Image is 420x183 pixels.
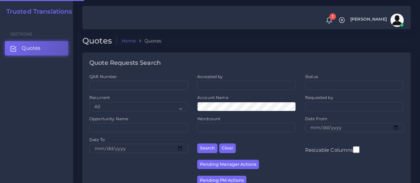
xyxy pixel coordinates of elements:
a: 1 [323,17,335,24]
label: Accepted by [197,74,223,79]
img: avatar [390,14,404,27]
a: Quotes [5,41,68,55]
li: Quotes [136,38,161,44]
label: Opportunity Name [89,116,128,122]
h4: Quote Requests Search [89,59,161,67]
button: Clear [219,143,236,153]
label: Account Name [197,95,228,100]
span: Sections [10,32,32,37]
a: [PERSON_NAME]avatar [347,14,406,27]
label: Date From [305,116,327,122]
label: Requested by [305,95,333,100]
a: Trusted Translations [2,8,72,16]
span: 1 [329,13,336,20]
label: QAR Number [89,74,117,79]
a: Home [122,38,136,44]
button: Pending Manager Actions [197,160,259,169]
button: Search [197,143,217,153]
h2: Quotes [82,36,117,46]
label: Recurrent [89,95,110,100]
label: Date To [89,137,105,142]
input: Resizable Columns [353,145,360,154]
span: [PERSON_NAME] [350,17,387,22]
label: Status [305,74,318,79]
label: Wordcount [197,116,220,122]
label: Resizable Columns [305,145,360,154]
span: Quotes [22,45,41,52]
